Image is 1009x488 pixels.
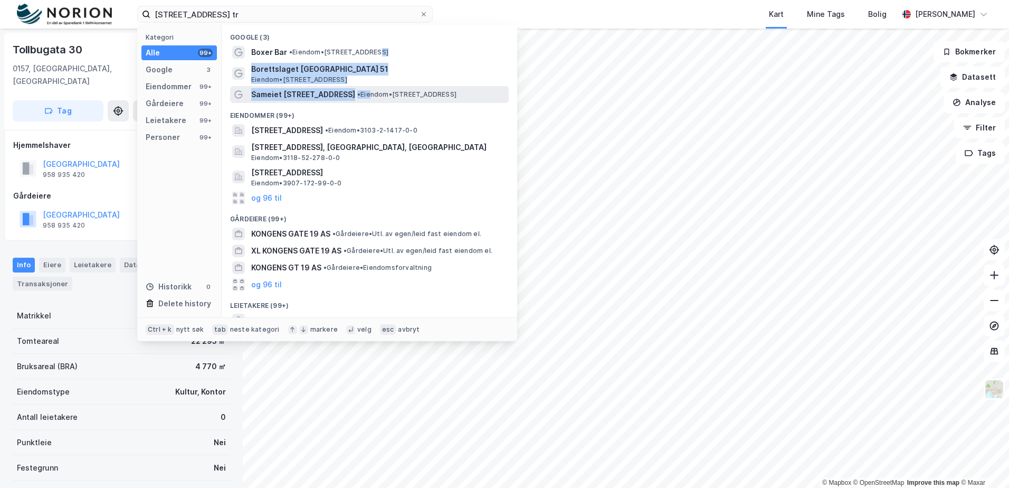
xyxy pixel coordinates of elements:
div: 99+ [198,116,213,125]
div: Antall leietakere [17,411,78,424]
span: • [344,247,347,255]
button: Datasett [940,67,1005,88]
span: XL KONGENS GATE 19 AS [251,245,341,257]
button: Tag [13,100,103,121]
div: Matrikkel [17,309,51,322]
div: Gårdeiere [13,190,230,202]
span: Gårdeiere • Utl. av egen/leid fast eiendom el. [344,247,492,255]
span: Eiendom • [STREET_ADDRESS] [289,48,388,57]
iframe: Chat Widget [956,437,1009,488]
span: Eiendom • 3103-2-1417-0-0 [325,126,417,135]
span: Boxer Bar [251,46,287,59]
span: Gårdeiere • Utl. av egen/leid fast eiendom el. [332,230,481,238]
span: KONGENS GATE AS [251,314,320,327]
div: Kontrollprogram for chat [956,437,1009,488]
div: 0 [221,411,226,424]
div: 99+ [198,133,213,142]
button: Filter [954,117,1005,138]
span: [STREET_ADDRESS], [GEOGRAPHIC_DATA], [GEOGRAPHIC_DATA] [251,141,505,154]
div: Personer [146,131,180,144]
div: neste kategori [230,325,280,334]
span: KONGENS GATE 19 AS [251,228,330,240]
div: Tomteareal [17,335,59,348]
div: Kategori [146,33,217,41]
div: Bolig [868,8,887,21]
div: 0 [204,283,213,291]
span: [STREET_ADDRESS] [251,124,323,137]
div: Delete history [158,297,211,310]
div: esc [380,324,396,335]
div: 958 935 420 [43,171,85,179]
div: Punktleie [17,436,52,449]
div: Info [13,258,35,273]
div: Eiendommer (99+) [222,103,517,122]
div: Google [146,63,173,76]
div: avbryt [398,325,420,334]
a: Mapbox [822,479,851,486]
span: [STREET_ADDRESS] [251,166,505,179]
a: OpenStreetMap [853,479,905,486]
div: Nei [214,436,226,449]
span: KONGENS GT 19 AS [251,261,321,274]
div: Eiendomstype [17,386,70,398]
div: Leietakere [70,258,116,273]
div: 4 770 ㎡ [195,360,226,373]
div: Kart [769,8,784,21]
button: og 96 til [251,192,282,204]
span: • [322,316,325,324]
button: Tags [956,143,1005,164]
span: • [357,90,360,98]
div: 3 [204,65,213,74]
span: Eiendom • 3118-52-278-0-0 [251,154,340,162]
div: 0157, [GEOGRAPHIC_DATA], [GEOGRAPHIC_DATA] [13,62,145,88]
span: Sameiet [STREET_ADDRESS] [251,88,355,101]
span: • [325,126,328,134]
span: Eiendom • 3907-172-99-0-0 [251,179,342,187]
button: Bokmerker [934,41,1005,62]
span: Eiendom • [STREET_ADDRESS] [357,90,456,99]
span: • [289,48,292,56]
span: • [332,230,336,238]
div: Eiendommer [146,80,192,93]
div: Ctrl + k [146,324,174,335]
img: Z [984,379,1004,399]
div: Eiere [39,258,65,273]
div: 99+ [198,99,213,108]
div: 99+ [198,49,213,57]
div: Datasett [120,258,159,273]
div: Historikk [146,280,192,293]
div: Google (3) [222,25,517,44]
div: velg [357,325,372,334]
div: Nei [214,462,226,474]
button: og 96 til [251,278,282,291]
div: 99+ [198,82,213,91]
button: Analyse [944,92,1005,113]
div: Leietakere (99+) [222,293,517,312]
input: Søk på adresse, matrikkel, gårdeiere, leietakere eller personer [150,6,420,22]
a: Improve this map [907,479,959,486]
div: [PERSON_NAME] [915,8,975,21]
div: markere [310,325,338,334]
span: Leietaker • Kjøp/salg av egen fast eiendom [322,316,465,325]
div: Tollbugata 30 [13,41,84,58]
span: Borettslaget [GEOGRAPHIC_DATA] 51 [251,63,505,76]
div: Festegrunn [17,462,58,474]
div: 958 935 420 [43,221,85,230]
div: nytt søk [176,325,204,334]
div: Mine Tags [807,8,845,21]
span: Eiendom • [STREET_ADDRESS] [251,76,347,84]
div: Transaksjoner [13,277,72,290]
div: Hjemmelshaver [13,139,230,152]
div: Leietakere [146,114,186,127]
div: tab [212,324,228,335]
div: Gårdeiere (99+) [222,207,517,226]
img: norion-logo.80e7a08dc31c2e691866.png [17,4,112,25]
span: • [323,264,327,271]
span: Gårdeiere • Eiendomsforvaltning [323,264,432,272]
div: Bruksareal (BRA) [17,360,78,373]
div: Alle [146,46,160,59]
div: Kultur, Kontor [175,386,226,398]
div: Gårdeiere [146,97,184,110]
